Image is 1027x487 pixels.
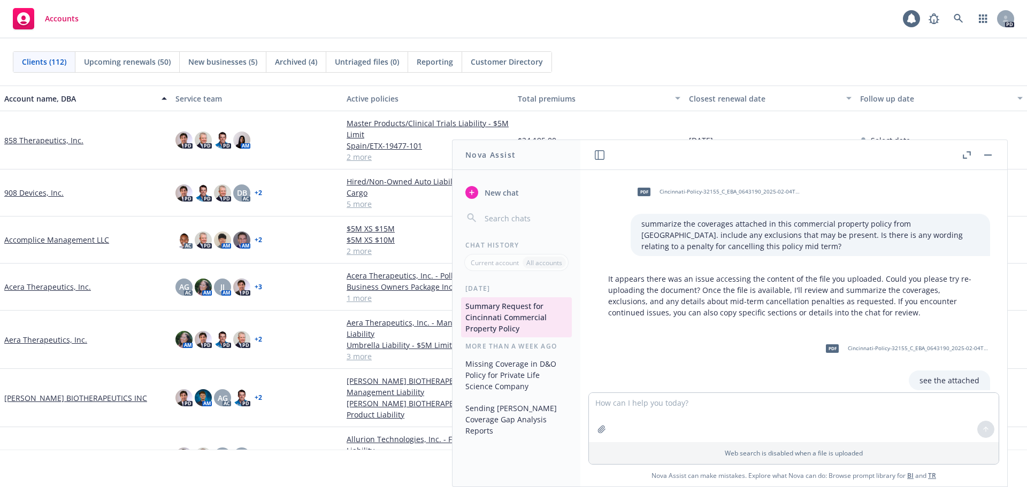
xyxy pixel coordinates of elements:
div: Closest renewal date [689,93,840,104]
span: pdf [638,188,650,196]
span: New chat [482,187,519,198]
span: pdf [826,344,839,352]
a: Report a Bug [923,8,945,29]
a: Business Owners Package Incl $4M Umb [347,281,509,292]
span: Select date [871,135,910,146]
img: photo [175,389,193,406]
a: 2 more [347,151,509,163]
img: photo [195,389,212,406]
a: 2 more [347,245,509,257]
div: pdfCincinnati-Policy-32155_C_EBA_0643190_2025-02-04T14-53-24_RWL-2025-0210.pdf [819,335,990,362]
a: Switch app [972,8,994,29]
div: Service team [175,93,338,104]
img: photo [233,331,250,348]
button: Total premiums [513,86,685,111]
div: Follow up date [860,93,1011,104]
div: [DATE] [453,284,580,293]
img: photo [233,231,250,249]
button: Active policies [342,86,513,111]
span: Cincinnati-Policy-32155_C_EBA_0643190_2025-02-04T14-53-24_RWL-2025-0210.pdf [660,188,800,195]
a: 908 Devices, Inc. [4,187,64,198]
img: photo [175,447,193,465]
span: JJ [220,281,225,292]
button: Follow up date [856,86,1027,111]
div: Total premiums [518,93,669,104]
span: Archived (4) [275,56,317,67]
p: see the attached [919,375,979,386]
img: photo [214,231,231,249]
h1: Nova Assist [465,149,516,160]
div: Account name, DBA [4,93,155,104]
button: Service team [171,86,342,111]
span: New businesses (5) [188,56,257,67]
p: summarize the coverages attached in this commercial property policy from [GEOGRAPHIC_DATA]. inclu... [641,218,979,252]
img: photo [175,184,193,202]
a: Master Products/Clinical Trials Liability - $5M Limit [347,118,509,140]
button: Missing Coverage in D&O Policy for Private Life Science Company [461,355,572,395]
a: 858 Therapeutics, Inc. [4,135,83,146]
a: Umbrella Liability - $5M Limit [347,339,509,351]
span: Cincinnati-Policy-32155_C_EBA_0643190_2025-02-04T14-53-24_RWL-2025-0210.pdf [848,345,988,352]
span: Reporting [417,56,453,67]
a: Spain/ETX-19477-101 [347,140,509,151]
span: Upcoming renewals (50) [84,56,171,67]
img: photo [175,231,193,249]
a: $5M XS $10M [347,234,509,245]
a: + 2 [255,395,262,401]
p: Web search is disabled when a file is uploaded [595,449,992,458]
a: TR [928,471,936,480]
a: Accounts [9,4,83,34]
input: Search chats [482,211,568,226]
a: Aera Therapeutics, Inc. - Management Liability [347,317,509,339]
p: It appears there was an issue accessing the content of the file you uploaded. Could you please tr... [608,273,979,318]
button: Sending [PERSON_NAME] Coverage Gap Analysis Reports [461,399,572,439]
span: AG [179,281,189,292]
a: [PERSON_NAME] BIOTHERAPEUTICS INC [4,392,147,404]
a: Acera Therapeutics, Inc. [4,281,91,292]
p: All accounts [526,258,562,267]
span: Accounts [45,14,79,23]
p: Current account [471,258,519,267]
img: photo [214,331,231,348]
span: Customer Directory [471,56,543,67]
img: photo [195,447,212,465]
div: pdfCincinnati-Policy-32155_C_EBA_0643190_2025-02-04T14-53-24_RWL-2025-0210.pdf [631,179,802,205]
img: photo [175,331,193,348]
a: 1 more [347,292,509,304]
img: photo [233,279,250,296]
span: [DATE] [689,135,713,146]
a: $5M XS $15M [347,223,509,234]
a: Allurion Technologies, Inc. - Fiduciary Liability [347,434,509,456]
div: Chat History [453,241,580,250]
img: photo [214,132,231,149]
a: 5 more [347,198,509,210]
img: photo [214,184,231,202]
span: Nova Assist can make mistakes. Explore what Nova can do: Browse prompt library for and [585,465,1003,486]
a: Accomplice Management LLC [4,234,109,245]
a: [PERSON_NAME] BIOTHERAPEUTICS INC - Product Liability [347,398,509,420]
span: AG [218,392,228,404]
a: + 2 [255,237,262,243]
img: photo [195,331,212,348]
div: More than a week ago [453,342,580,351]
a: Aera Therapeutics, Inc. [4,334,87,345]
span: $24,195.00 [518,135,556,146]
a: [PERSON_NAME] BIOTHERAPEUTICS INC - Management Liability [347,375,509,398]
img: photo [233,389,250,406]
a: BI [907,471,914,480]
button: Closest renewal date [685,86,856,111]
span: Untriaged files (0) [335,56,399,67]
button: New chat [461,183,572,202]
a: Cargo [347,187,509,198]
button: Summary Request for Cincinnati Commercial Property Policy [461,297,572,337]
span: Clients (112) [22,56,66,67]
img: photo [195,184,212,202]
img: photo [195,132,212,149]
a: Search [948,8,969,29]
img: photo [195,279,212,296]
div: Active policies [347,93,509,104]
img: photo [233,132,250,149]
a: 3 more [347,351,509,362]
a: + 3 [255,284,262,290]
